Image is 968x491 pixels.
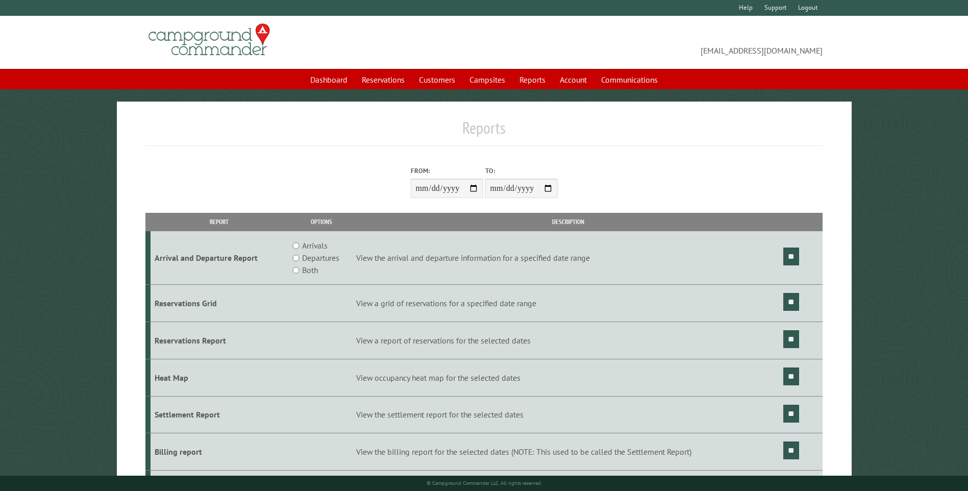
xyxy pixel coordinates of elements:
[355,322,782,359] td: View a report of reservations for the selected dates
[355,285,782,322] td: View a grid of reservations for a specified date range
[304,70,354,89] a: Dashboard
[355,231,782,285] td: View the arrival and departure information for a specified date range
[288,213,354,231] th: Options
[413,70,461,89] a: Customers
[151,359,288,396] td: Heat Map
[355,433,782,471] td: View the billing report for the selected dates (NOTE: This used to be called the Settlement Report)
[302,252,339,264] label: Departures
[145,20,273,60] img: Campground Commander
[484,28,823,57] span: [EMAIL_ADDRESS][DOMAIN_NAME]
[356,70,411,89] a: Reservations
[463,70,511,89] a: Campsites
[411,166,483,176] label: From:
[151,285,288,322] td: Reservations Grid
[485,166,558,176] label: To:
[355,213,782,231] th: Description
[151,213,288,231] th: Report
[427,480,542,486] small: © Campground Commander LLC. All rights reserved.
[513,70,552,89] a: Reports
[145,118,822,146] h1: Reports
[302,264,318,276] label: Both
[151,396,288,433] td: Settlement Report
[302,239,328,252] label: Arrivals
[355,396,782,433] td: View the settlement report for the selected dates
[355,359,782,396] td: View occupancy heat map for the selected dates
[151,231,288,285] td: Arrival and Departure Report
[595,70,664,89] a: Communications
[151,322,288,359] td: Reservations Report
[554,70,593,89] a: Account
[151,433,288,471] td: Billing report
